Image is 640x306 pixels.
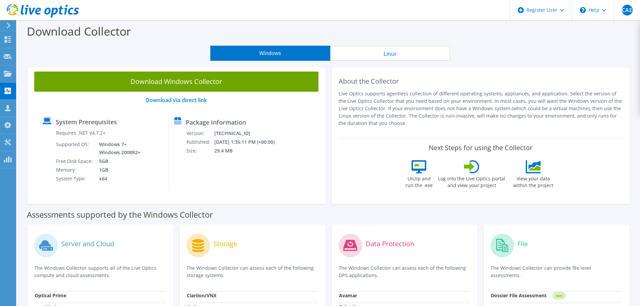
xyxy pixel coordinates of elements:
[403,173,434,189] label: Unzip and run the .exe
[145,96,207,104] a: Download via direct link
[94,174,142,183] td: x64
[186,146,214,155] td: Size:
[330,46,450,61] button: Linux
[339,90,623,127] p: Live Optics supports agentless collection of different operating systems, appliances, and applica...
[366,241,414,247] label: Data Protection
[214,138,284,146] td: [DATE] 1:35:11 PM (+00:00)
[56,140,94,157] td: Supported OS:
[186,119,246,126] label: Package Information
[56,166,94,174] td: Memory:
[509,173,557,189] label: View your data within the project
[213,241,237,247] label: Storage
[187,292,216,299] strong: Clariion/VNX
[210,46,330,61] button: Windows
[56,157,94,166] td: Free Disk Space:
[35,292,66,299] strong: Optical Prime
[339,77,623,85] h2: About the Collector
[27,211,213,218] label: Assessments supported by the Windows Collector
[339,264,471,279] p: The Windows Collector can assess each of the following DPS applications.
[622,5,633,15] span: CAE
[438,173,506,189] label: Log into the Live Optics portal and view your project
[339,292,357,299] strong: Avamar
[94,157,142,166] td: 5GB
[34,72,318,92] a: Download Windows Collector
[56,174,94,183] td: System Type:
[56,130,105,136] label: Requires .NET V4.7.2+
[34,264,166,279] p: The Windows Collector supports all of the Live Optics compute and cloud assessments.
[214,129,284,138] td: [TECHNICAL_ID]
[56,119,117,125] label: System Prerequisites
[556,294,562,298] tspan: NEW!
[490,264,623,279] p: The Windows Collector can provide file level assessments.
[186,129,214,138] td: Version:
[214,146,284,155] td: 29.4 MB
[517,241,528,247] label: File
[94,140,142,157] td: Windows 7+ Windows 2008R2+
[491,292,547,299] strong: Dossier File Assessment
[27,24,131,39] label: Download Collector
[580,7,586,13] svg: \n
[186,138,214,146] td: Published:
[94,166,142,174] td: 1GB
[61,241,114,247] label: Server and Cloud
[429,144,532,152] label: Next Steps for using the Collector
[186,264,318,279] p: The Windows Collector can assess each of the following storage systems.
